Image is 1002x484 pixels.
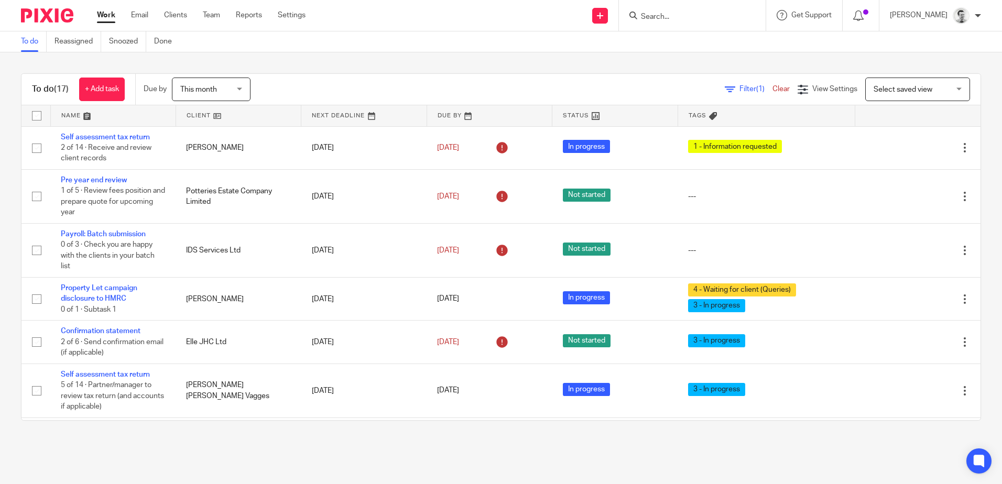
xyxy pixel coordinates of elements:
td: Elle JHC Ltd [176,321,301,364]
span: Get Support [791,12,832,19]
span: In progress [563,383,610,396]
a: Reports [236,10,262,20]
td: Potteries Estate Company Limited [176,169,301,223]
td: [DATE] [301,364,427,417]
span: 3 - In progress [688,383,745,396]
span: Not started [563,189,611,202]
a: Property Let campaign disclosure to HMRC [61,284,137,302]
span: [DATE] [437,247,459,254]
td: [DATE] [301,417,427,471]
span: 4 - Waiting for client (Queries) [688,283,796,296]
span: [DATE] [437,387,459,394]
span: In progress [563,291,610,304]
a: Clients [164,10,187,20]
p: [PERSON_NAME] [890,10,947,20]
a: Pre year end review [61,177,127,184]
td: [PERSON_NAME] [176,126,301,169]
span: (1) [756,85,765,93]
span: View Settings [812,85,857,93]
span: This month [180,86,217,93]
td: [DATE] [301,169,427,223]
h1: To do [32,84,69,95]
span: [DATE] [437,144,459,151]
span: [DATE] [437,295,459,303]
img: Pixie [21,8,73,23]
span: Tags [689,113,706,118]
a: Confirmation statement [61,327,140,335]
span: (17) [54,85,69,93]
div: --- [688,245,844,256]
a: Done [154,31,180,52]
span: 0 of 3 · Check you are happy with the clients in your batch list [61,241,155,270]
a: Settings [278,10,306,20]
td: [PERSON_NAME] [176,278,301,321]
a: Email [131,10,148,20]
a: + Add task [79,78,125,101]
td: [DATE] [301,321,427,364]
a: Team [203,10,220,20]
span: 3 - In progress [688,299,745,312]
a: Reassigned [55,31,101,52]
td: [DATE] [301,224,427,278]
span: [DATE] [437,338,459,346]
td: [PERSON_NAME] [PERSON_NAME] Vagges [176,364,301,417]
span: Not started [563,334,611,347]
span: [DATE] [437,193,459,200]
input: Search [640,13,734,22]
span: 5 of 14 · Partner/manager to review tax return (and accounts if applicable) [61,381,164,410]
a: To do [21,31,47,52]
span: 3 - In progress [688,334,745,347]
div: --- [688,191,844,202]
a: Snoozed [109,31,146,52]
a: Self assessment tax return [61,134,150,141]
img: Andy_2025.jpg [953,7,970,24]
a: Clear [772,85,790,93]
span: 2 of 6 · Send confirmation email (if applicable) [61,338,164,357]
a: Payroll: Batch submission [61,230,146,238]
span: Filter [739,85,772,93]
a: Self assessment tax return [61,371,150,378]
td: IDS Services Ltd [176,224,301,278]
td: [PERSON_NAME] [176,417,301,471]
span: 1 of 5 · Review fees position and prepare quote for upcoming year [61,188,165,216]
span: Not started [563,243,611,256]
span: In progress [563,140,610,153]
a: Work [97,10,115,20]
span: 1 - Information requested [688,140,782,153]
span: Select saved view [874,86,932,93]
span: 2 of 14 · Receive and review client records [61,144,151,162]
td: [DATE] [301,278,427,321]
td: [DATE] [301,126,427,169]
span: 0 of 1 · Subtask 1 [61,306,116,313]
p: Due by [144,84,167,94]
